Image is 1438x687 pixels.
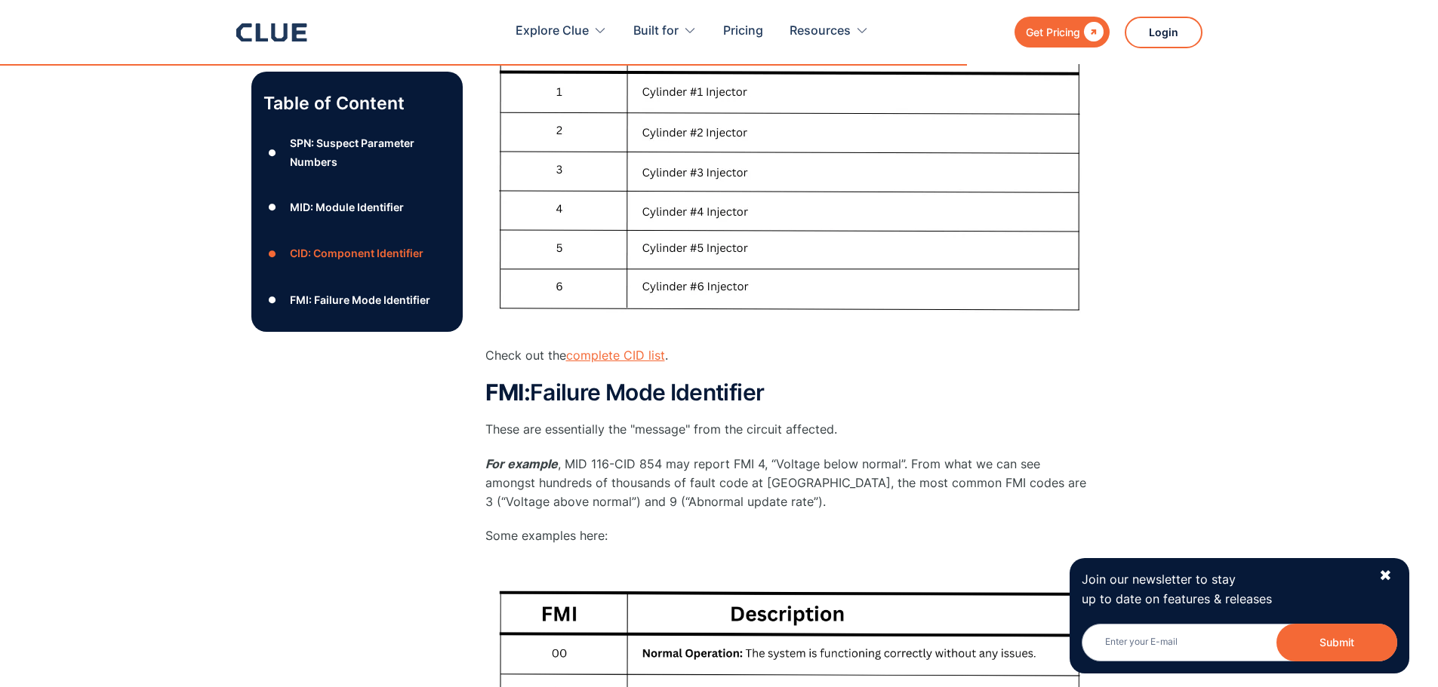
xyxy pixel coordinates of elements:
div: Built for [633,8,679,55]
div: ‍FMI: Failure Mode Identifier [290,290,430,309]
a: Login [1125,17,1202,48]
a: complete CID list [566,348,665,363]
a: ●MID: Module Identifier [263,196,451,219]
p: Check out the . [485,346,1089,365]
div: ● [263,289,282,311]
input: Enter your E-mail [1082,624,1397,661]
p: Join our newsletter to stay up to date on features & releases [1082,570,1366,608]
div: SPN: Suspect Parameter Numbers [290,133,450,171]
div: Resources [790,8,869,55]
h2: ‍ Failure Mode Identifier [485,380,1089,405]
a: ●SPN: Suspect Parameter Numbers [263,133,451,171]
a: Pricing [723,8,763,55]
p: , MID 116-CID 854 may report FMI 4, “Voltage below normal”. From what we can see amongst hundreds... [485,455,1089,512]
div: ● [263,242,282,265]
p: Some examples here: [485,526,1089,545]
div: ● [263,196,282,219]
div: CID: Component Identifier [290,244,423,262]
em: For example [485,456,558,471]
div:  [1080,23,1104,41]
div: Explore Clue [516,8,607,55]
strong: FMI: [485,379,530,406]
button: Submit [1276,624,1397,661]
div: ● [263,142,282,164]
p: These are essentially the "message" from the circuit affected. [485,420,1089,439]
div: Explore Clue [516,8,589,55]
p: Table of Content [263,91,451,115]
div: Built for [633,8,697,55]
div: Get Pricing [1026,23,1080,41]
div: MID: Module Identifier [290,198,404,216]
a: ●‍FMI: Failure Mode Identifier [263,289,451,311]
a: Get Pricing [1015,17,1110,48]
div: ✖ [1379,566,1392,585]
div: Resources [790,8,851,55]
a: ●CID: Component Identifier [263,242,451,265]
